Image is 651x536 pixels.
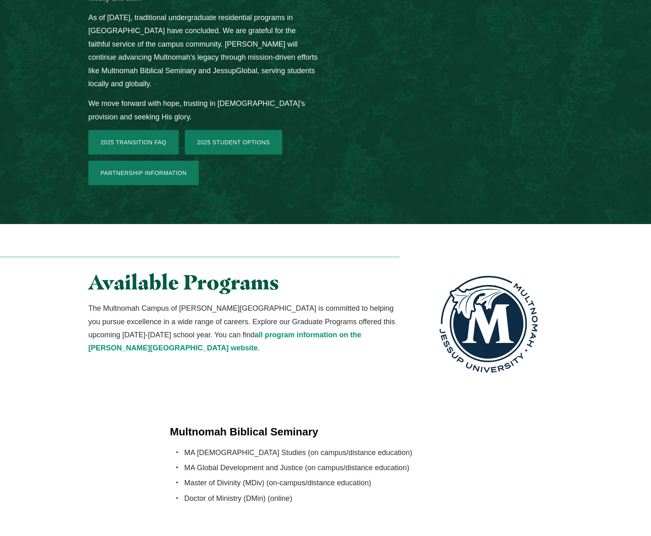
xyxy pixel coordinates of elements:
[88,271,400,294] h2: Available Programs
[185,130,282,155] a: 2025 Student Options
[88,97,318,123] p: We move forward with hope, trusting in [DEMOGRAPHIC_DATA]’s provision and seeking His glory.
[88,302,400,355] p: The Multnomah Campus of [PERSON_NAME][GEOGRAPHIC_DATA] is committed to helping you pursue excelle...
[88,130,179,155] a: 2025 Transition FAQ
[170,424,481,439] h4: Multnomah Biblical Seminary
[88,161,199,185] a: Partnership Information
[184,461,481,474] li: MA Global Development and Justice (on campus/distance education)
[184,446,481,459] li: MA [DEMOGRAPHIC_DATA] Studies (on campus/distance education)
[88,11,318,90] p: As of [DATE], traditional undergraduate residential programs in [GEOGRAPHIC_DATA] have concluded....
[184,476,481,489] li: Master of Divinity (MDiv) (on-campus/distance education)
[184,492,481,505] li: Doctor of Ministry (DMin) (online)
